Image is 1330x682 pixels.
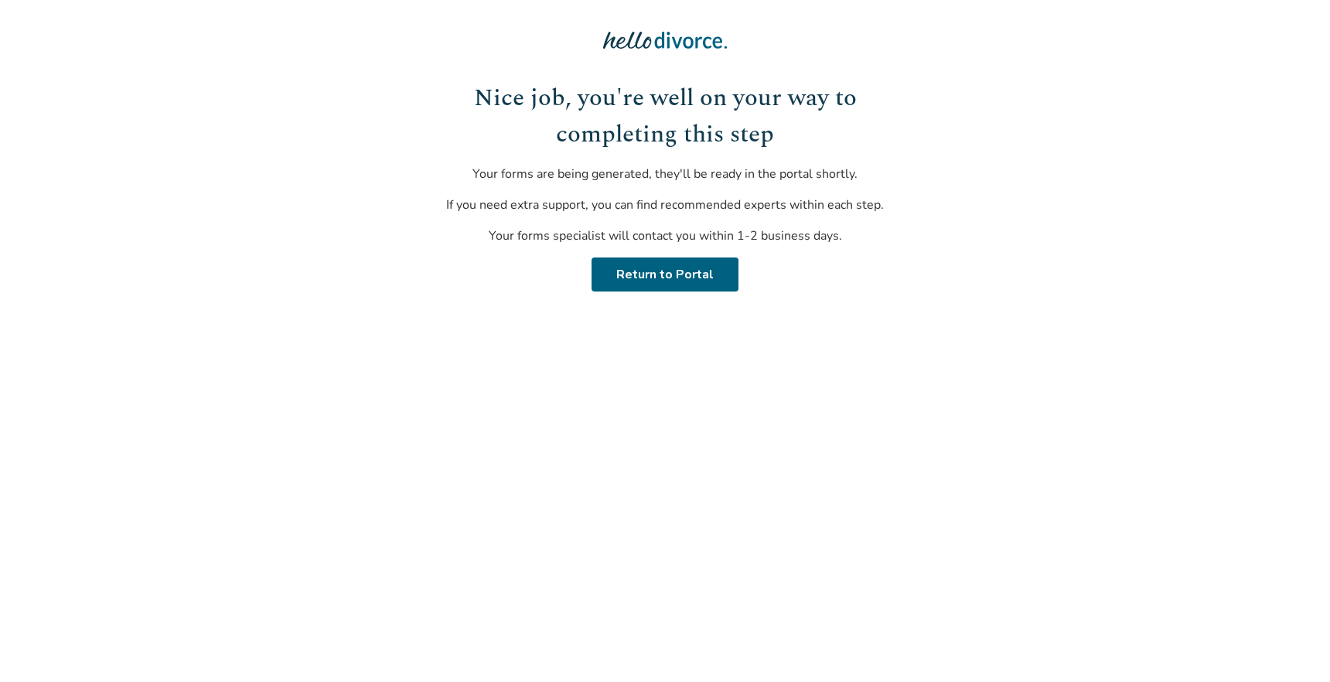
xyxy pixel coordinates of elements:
[432,80,899,152] h1: Nice job, you're well on your way to completing this step
[595,257,735,292] a: Return to Portal
[432,165,899,183] p: Your forms are being generated, they'll be ready in the portal shortly.
[432,227,899,245] p: Your forms specialist will contact you within 1-2 business days.
[432,196,899,214] p: If you need extra support, you can find recommended experts within each step.
[603,25,727,56] img: Hello Divorce Logo
[1253,608,1330,682] iframe: Chat Widget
